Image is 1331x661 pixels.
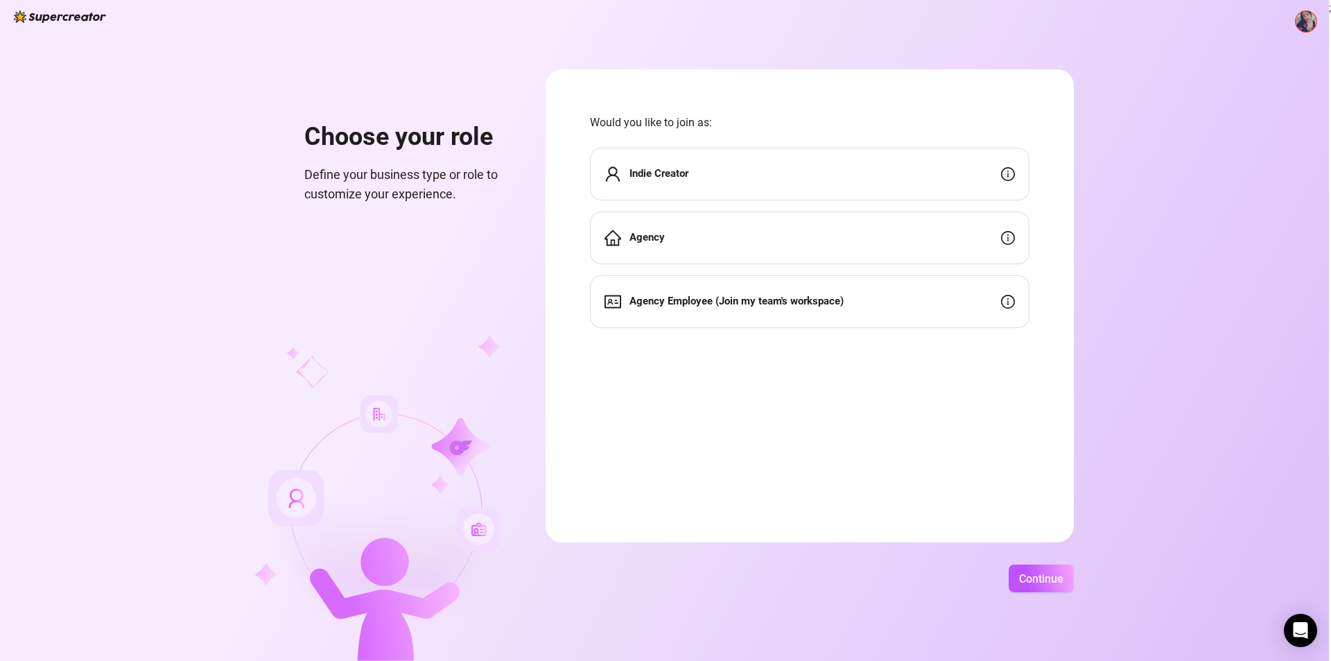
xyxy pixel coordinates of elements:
[1019,572,1063,585] span: Continue
[604,166,621,182] span: user
[304,165,512,205] span: Define your business type or role to customize your experience.
[604,293,621,310] span: idcard
[1001,167,1015,181] span: info-circle
[14,10,106,23] img: logo
[1296,11,1316,32] img: ACg8ocLfaz62a-Gf4XeuQlqhDwZw3BW-dLzJf7ApHp6sYsm5zNLxkmY=s96-c
[629,231,665,243] strong: Agency
[629,167,688,180] strong: Indie Creator
[1001,231,1015,245] span: info-circle
[590,114,1029,131] span: Would you like to join as:
[629,295,844,307] strong: Agency Employee (Join my team's workspace)
[1284,614,1317,647] div: Open Intercom Messenger
[304,122,512,153] h1: Choose your role
[604,230,621,246] span: home
[1001,295,1015,309] span: info-circle
[1009,565,1074,592] button: Continue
